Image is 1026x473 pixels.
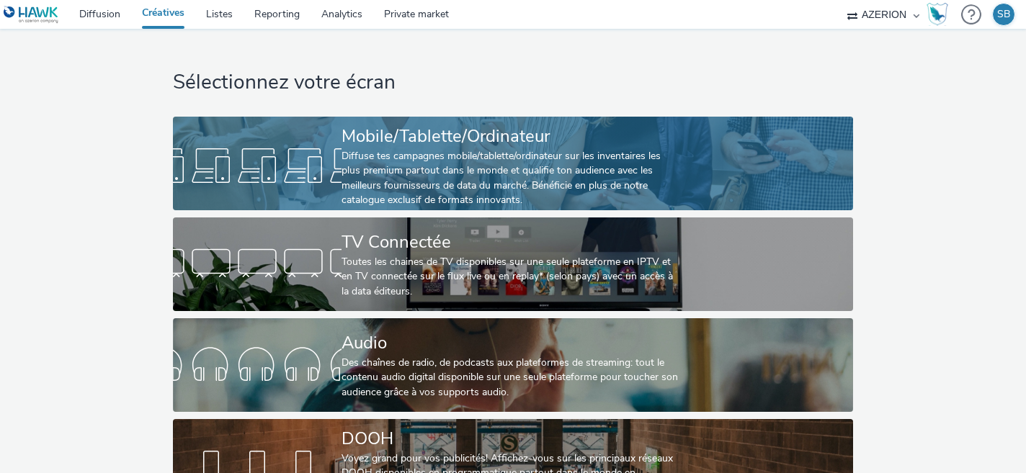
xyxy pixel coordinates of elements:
div: SB [997,4,1010,25]
img: undefined Logo [4,6,59,24]
div: DOOH [342,426,679,451]
a: Mobile/Tablette/OrdinateurDiffuse tes campagnes mobile/tablette/ordinateur sur les inventaires le... [173,117,854,210]
h1: Sélectionnez votre écran [173,69,854,96]
div: TV Connectée [342,230,679,255]
a: Hawk Academy [927,3,954,26]
a: AudioDes chaînes de radio, de podcasts aux plateformes de streaming: tout le contenu audio digita... [173,318,854,412]
img: Hawk Academy [927,3,948,26]
div: Des chaînes de radio, de podcasts aux plateformes de streaming: tout le contenu audio digital dis... [342,356,679,400]
div: Diffuse tes campagnes mobile/tablette/ordinateur sur les inventaires les plus premium partout dan... [342,149,679,208]
div: Mobile/Tablette/Ordinateur [342,124,679,149]
a: TV ConnectéeToutes les chaines de TV disponibles sur une seule plateforme en IPTV et en TV connec... [173,217,854,311]
div: Audio [342,330,679,356]
div: Toutes les chaines de TV disponibles sur une seule plateforme en IPTV et en TV connectée sur le f... [342,255,679,299]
